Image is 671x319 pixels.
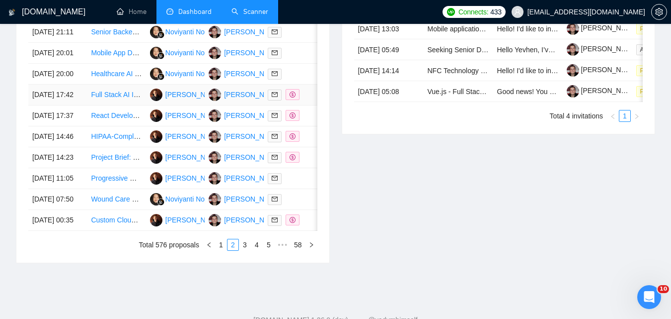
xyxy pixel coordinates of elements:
[272,112,278,118] span: mail
[209,26,221,38] img: YS
[28,106,87,126] td: [DATE] 17:37
[28,189,87,210] td: [DATE] 07:50
[87,64,146,85] td: Healthcare AI & Telemedicine Application Development
[87,22,146,43] td: Senior Backend Engineer (AI-Powered SaaS Platform, Microservices, CRM/Real Estate Integrations)
[290,133,296,139] span: dollar
[224,131,281,142] div: [PERSON_NAME]
[567,43,579,56] img: c1bYBLFISfW-KFu5YnXsqDxdnhJyhFG7WZWQjmw4vq0-YF4TwjoJdqRJKIWeWIjxa9
[165,173,223,184] div: [PERSON_NAME]
[305,239,317,251] li: Next Page
[91,132,410,140] a: HIPAA-Compliant AWS SaaS Engineer Needed (EMR/GFE Platform, Stripe Connect, Twilio, Audit Logs)
[203,239,215,251] li: Previous Page
[28,210,87,231] td: [DATE] 00:35
[91,195,224,203] a: Wound Care Compliance Bot Development
[209,69,281,77] a: YS[PERSON_NAME]
[428,25,518,33] a: Mobile application refactoring
[636,24,670,32] a: Pending
[636,65,666,76] span: Pending
[290,217,296,223] span: dollar
[150,151,162,164] img: AS
[91,28,402,36] a: Senior Backend Engineer (AI-Powered SaaS Platform, Microservices, CRM/Real Estate Integrations)
[178,7,212,16] span: Dashboard
[87,106,146,126] td: React Developer for Internal Podcast Scheduling Dashboard (MVP Build + Long-Term)
[251,239,263,251] li: 4
[150,153,223,161] a: AS[PERSON_NAME]
[209,130,221,143] img: YS
[209,132,281,140] a: YS[PERSON_NAME]
[157,73,164,80] img: gigradar-bm.png
[91,49,252,57] a: Mobile App Development for Dietitian Client Logging
[636,87,670,95] a: Pending
[636,23,666,34] span: Pending
[165,89,223,100] div: [PERSON_NAME]
[87,210,146,231] td: Custom Cloud-Based CRM and ERP Development
[150,214,162,226] img: AS
[139,239,199,251] li: Total 576 proposals
[150,109,162,122] img: AS
[87,189,146,210] td: Wound Care Compliance Bot Development
[224,89,281,100] div: [PERSON_NAME]
[209,47,221,59] img: YS
[150,47,162,59] img: NN
[157,199,164,206] img: gigradar-bm.png
[272,196,278,202] span: mail
[272,133,278,139] span: mail
[652,8,667,16] span: setting
[8,4,15,20] img: logo
[209,193,221,206] img: YS
[157,52,164,59] img: gigradar-bm.png
[91,216,247,224] a: Custom Cloud-Based CRM and ERP Development
[550,110,603,122] li: Total 4 invitations
[87,147,146,168] td: Project Brief: SaaS Platform Development (Buz Software + Salesforce Features)
[631,110,643,122] button: right
[447,8,455,16] img: upwork-logo.png
[239,239,251,251] li: 3
[224,173,281,184] div: [PERSON_NAME]
[567,64,579,77] img: c1bYBLFISfW-KFu5YnXsqDxdnhJyhFG7WZWQjmw4vq0-YF4TwjoJdqRJKIWeWIjxa9
[150,89,162,101] img: AS
[150,130,162,143] img: AS
[291,239,305,250] a: 58
[424,81,493,102] td: Vue.js - Full Stack Developer
[224,26,281,37] div: [PERSON_NAME]
[157,31,164,38] img: gigradar-bm.png
[263,239,275,251] li: 5
[567,22,579,35] img: c1bYBLFISfW-KFu5YnXsqDxdnhJyhFG7WZWQjmw4vq0-YF4TwjoJdqRJKIWeWIjxa9
[428,88,517,96] a: Vue.js - Full Stack Developer
[231,7,268,16] a: searchScanner
[567,66,638,74] a: [PERSON_NAME]
[610,113,616,119] span: left
[272,50,278,56] span: mail
[150,27,224,35] a: NNNoviyanti Noviyanti
[458,6,488,17] span: Connects:
[209,109,221,122] img: YS
[636,44,668,55] span: Archived
[424,18,493,39] td: Mobile application refactoring
[651,4,667,20] button: setting
[607,110,619,122] button: left
[117,7,147,16] a: homeHome
[291,239,305,251] li: 58
[272,175,278,181] span: mail
[490,6,501,17] span: 433
[28,85,87,106] td: [DATE] 17:42
[209,27,281,35] a: YS[PERSON_NAME]
[150,26,162,38] img: NN
[209,111,281,119] a: YS[PERSON_NAME]
[637,285,661,309] iframe: Intercom live chat
[91,91,339,99] a: Full Stack AI Image & Content Automation System (React, Python,AWS , Flutter)
[428,67,594,75] a: NFC Technology Specialist for Smart Access Systems
[658,285,669,293] span: 10
[424,39,493,60] td: Seeking Senior Development Agency for Ongoing Client Projects — Long-Term Collaboration
[209,215,281,223] a: YS[PERSON_NAME]
[165,26,224,37] div: Noviyanti Noviyanti
[354,81,424,102] td: [DATE] 05:08
[209,48,281,56] a: YS[PERSON_NAME]
[165,68,224,79] div: Noviyanti Noviyanti
[209,174,281,182] a: YS[PERSON_NAME]
[354,18,424,39] td: [DATE] 13:03
[224,110,281,121] div: [PERSON_NAME]
[567,85,579,98] img: c1bYBLFISfW-KFu5YnXsqDxdnhJyhFG7WZWQjmw4vq0-YF4TwjoJdqRJKIWeWIjxa9
[28,126,87,147] td: [DATE] 14:46
[209,151,221,164] img: YS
